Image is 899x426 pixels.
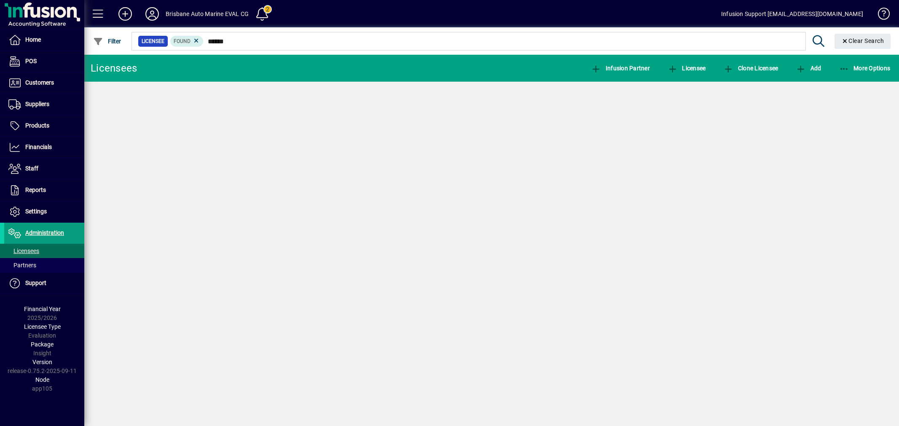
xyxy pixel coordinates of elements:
button: Clone Licensee [721,61,780,76]
span: Home [25,36,41,43]
div: Infusion Support [EMAIL_ADDRESS][DOMAIN_NAME] [721,7,863,21]
a: Staff [4,158,84,179]
span: Suppliers [25,101,49,107]
mat-chip: Found Status: Found [170,36,204,47]
button: Filter [91,34,123,49]
button: More Options [837,61,893,76]
span: POS [25,58,37,64]
span: Licensee [142,37,164,45]
button: Infusion Partner [589,61,652,76]
button: Licensee [666,61,708,76]
a: Suppliers [4,94,84,115]
span: Add [796,65,821,72]
a: POS [4,51,84,72]
span: Filter [93,38,121,45]
button: Profile [139,6,166,21]
span: Licensees [8,248,39,254]
span: Reports [25,186,46,193]
span: More Options [839,65,891,72]
a: Home [4,29,84,51]
span: Package [31,341,54,348]
span: Node [35,376,49,383]
span: Customers [25,79,54,86]
span: Staff [25,165,38,172]
a: Knowledge Base [872,2,888,29]
span: Products [25,122,49,129]
a: Products [4,115,84,136]
span: Financial Year [24,306,61,312]
button: Add [112,6,139,21]
span: Partners [8,262,36,269]
a: Customers [4,72,84,93]
span: Clone Licensee [723,65,778,72]
a: Support [4,273,84,294]
div: Licensees [91,61,137,75]
a: Reports [4,180,84,201]
span: Administration [25,229,64,236]
span: Support [25,280,46,286]
button: Add [794,61,823,76]
span: Clear Search [841,37,884,44]
span: Version [32,359,52,365]
button: Clear [835,34,891,49]
span: Settings [25,208,47,215]
a: Licensees [4,244,84,258]
a: Settings [4,201,84,222]
span: Found [174,38,191,44]
a: Financials [4,137,84,158]
span: Financials [25,144,52,150]
span: Licensee Type [24,323,61,330]
a: Partners [4,258,84,272]
div: Brisbane Auto Marine EVAL CG [166,7,249,21]
span: Infusion Partner [591,65,650,72]
span: Licensee [668,65,706,72]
